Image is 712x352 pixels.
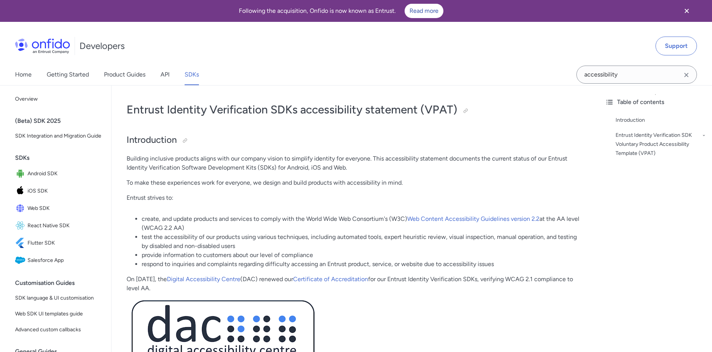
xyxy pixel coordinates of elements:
a: IconReact Native SDKReact Native SDK [12,217,105,234]
img: IconFlutter SDK [15,238,28,248]
span: Flutter SDK [28,238,102,248]
a: Home [15,64,32,85]
span: Android SDK [28,168,102,179]
a: Introduction [616,116,706,125]
li: respond to inquiries and complaints regarding difficulty accessing an Entrust product, service, o... [142,260,584,269]
a: IconAndroid SDKAndroid SDK [12,165,105,182]
span: iOS SDK [28,186,102,196]
button: Close banner [673,2,701,20]
a: Web Content Accessibility Guidelines version 2.2 [407,215,539,222]
a: Certificate of Accreditation [293,275,368,283]
a: SDKs [185,64,199,85]
div: SDKs [15,150,108,165]
img: IconiOS SDK [15,186,28,196]
span: Salesforce App [28,255,102,266]
a: Digital Accessibility Centre [167,275,240,283]
img: Onfido Logo [15,38,70,54]
a: IconWeb SDKWeb SDK [12,200,105,217]
img: IconAndroid SDK [15,168,28,179]
span: Web SDK UI templates guide [15,309,102,318]
span: SDK Integration and Migration Guide [15,132,102,141]
img: IconReact Native SDK [15,220,28,231]
img: IconSalesforce App [15,255,28,266]
li: provide information to customers about our level of compliance [142,251,584,260]
svg: Close banner [682,6,691,15]
a: Getting Started [47,64,89,85]
div: Customisation Guides [15,275,108,291]
h1: Entrust Identity Verification SDKs accessibility statement (VPAT) [127,102,584,117]
a: Web SDK UI templates guide [12,306,105,321]
h1: Developers [79,40,125,52]
p: On [DATE], the (DAC) renewed our for our Entrust Identity Verification SDKs, verifying WCAG 2.1 c... [127,275,584,293]
a: IconSalesforce AppSalesforce App [12,252,105,269]
input: Onfido search input field [576,66,697,84]
a: Read more [405,4,443,18]
li: create, and update products and services to comply with the World Wide Web Consortium's (W3C) at ... [142,214,584,233]
a: Advanced custom callbacks [12,322,105,337]
li: test the accessibility of our products using various techniques, including automated tools, exper... [142,233,584,251]
span: Advanced custom callbacks [15,325,102,334]
a: Entrust Identity Verification SDK Voluntary Product Accessibility Template (VPAT) [616,131,706,158]
a: Product Guides [104,64,145,85]
a: API [160,64,170,85]
img: IconWeb SDK [15,203,28,214]
span: SDK language & UI customisation [15,294,102,303]
a: IconiOS SDKiOS SDK [12,183,105,199]
a: Support [655,37,697,55]
p: Building inclusive products aligns with our company vision to simplify identity for everyone. Thi... [127,154,584,172]
div: (Beta) SDK 2025 [15,113,108,129]
div: Table of contents [605,98,706,107]
svg: Clear search field button [682,70,691,80]
a: IconFlutter SDKFlutter SDK [12,235,105,251]
div: Following the acquisition, Onfido is now known as Entrust. [9,4,673,18]
span: Overview [15,95,102,104]
span: React Native SDK [28,220,102,231]
p: To make these experiences work for everyone, we design and build products with accessibility in m... [127,178,584,187]
a: SDK language & UI customisation [12,291,105,306]
h2: Introduction [127,134,584,147]
a: SDK Integration and Migration Guide [12,129,105,144]
span: Web SDK [28,203,102,214]
a: Overview [12,92,105,107]
p: Entrust strives to: [127,193,584,202]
